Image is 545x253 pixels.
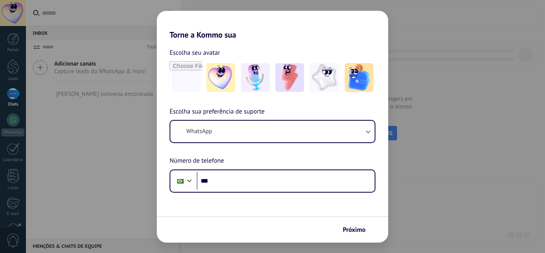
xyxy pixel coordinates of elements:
[241,63,270,92] img: -2.jpeg
[173,173,188,189] div: Brazil: + 55
[186,127,212,135] span: WhatsApp
[170,121,375,142] button: WhatsApp
[157,11,388,40] h2: Torne a Kommo sua
[206,63,235,92] img: -1.jpeg
[310,63,339,92] img: -4.jpeg
[170,48,220,58] span: Escolha seu avatar
[170,156,224,166] span: Número de telefone
[343,227,365,233] span: Próximo
[170,107,265,117] span: Escolha sua preferência de suporte
[339,223,376,237] button: Próximo
[275,63,304,92] img: -3.jpeg
[345,63,373,92] img: -5.jpeg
